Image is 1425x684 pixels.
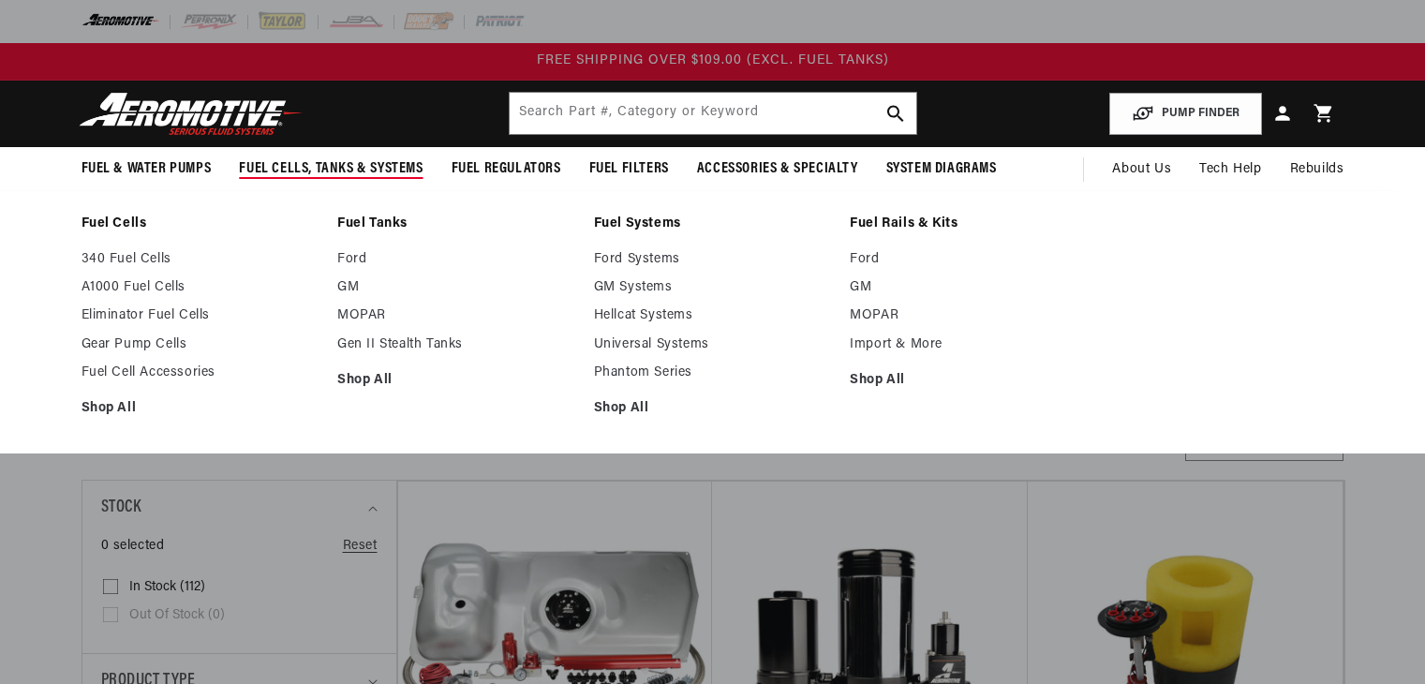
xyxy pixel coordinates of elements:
a: Eliminator Fuel Cells [82,307,319,324]
span: Fuel Regulators [452,159,561,179]
span: Fuel & Water Pumps [82,159,212,179]
summary: Stock (0 selected) [101,481,378,536]
span: Fuel Filters [589,159,669,179]
span: FREE SHIPPING OVER $109.00 (EXCL. FUEL TANKS) [537,53,889,67]
a: Shop All [850,372,1088,389]
a: Fuel Rails & Kits [850,216,1088,232]
a: Gen II Stealth Tanks [337,336,575,353]
span: 0 selected [101,536,165,557]
a: GM [337,279,575,296]
a: Fuel Cells [82,216,319,232]
span: Rebuilds [1290,159,1344,180]
a: About Us [1098,147,1185,192]
a: Hellcat Systems [594,307,832,324]
a: Ford Systems [594,251,832,268]
a: MOPAR [337,307,575,324]
span: Tech Help [1199,159,1261,180]
a: Import & More [850,336,1088,353]
a: Fuel Tanks [337,216,575,232]
a: Universal Systems [594,336,832,353]
span: System Diagrams [886,159,997,179]
a: Ford [337,251,575,268]
a: 340 Fuel Cells [82,251,319,268]
summary: Rebuilds [1276,147,1358,192]
a: A1000 Fuel Cells [82,279,319,296]
a: MOPAR [850,307,1088,324]
summary: Fuel & Water Pumps [67,147,226,191]
button: search button [875,93,916,134]
summary: Fuel Cells, Tanks & Systems [225,147,437,191]
a: Shop All [337,372,575,389]
a: Shop All [594,400,832,417]
a: Fuel Cell Accessories [82,364,319,381]
a: Ford [850,251,1088,268]
span: Stock [101,495,141,522]
span: In stock (112) [129,579,205,596]
img: Aeromotive [74,92,308,136]
a: Gear Pump Cells [82,336,319,353]
summary: Tech Help [1185,147,1275,192]
input: Search by Part Number, Category or Keyword [510,93,916,134]
a: Fuel Systems [594,216,832,232]
a: Phantom Series [594,364,832,381]
a: Shop All [82,400,319,417]
a: Reset [343,536,378,557]
span: Accessories & Specialty [697,159,858,179]
a: GM [850,279,1088,296]
span: Fuel Cells, Tanks & Systems [239,159,423,179]
span: Out of stock (0) [129,607,225,624]
summary: Fuel Regulators [438,147,575,191]
a: GM Systems [594,279,832,296]
span: About Us [1112,162,1171,176]
summary: Fuel Filters [575,147,683,191]
summary: Accessories & Specialty [683,147,872,191]
button: PUMP FINDER [1109,93,1262,135]
summary: System Diagrams [872,147,1011,191]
